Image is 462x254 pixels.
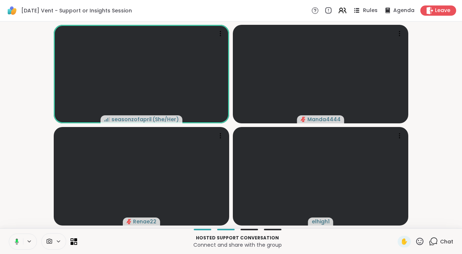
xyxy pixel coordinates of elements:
[82,235,393,241] p: Hosted support conversation
[440,238,453,245] span: Chat
[312,218,330,225] span: elhigh1
[126,219,132,224] span: audio-muted
[133,218,156,225] span: Renae22
[393,7,414,14] span: Agenda
[21,7,132,14] span: [DATE] Vent - Support or Insights Session
[6,4,18,17] img: ShareWell Logomark
[363,7,378,15] span: Rules
[435,7,450,14] span: Leave
[111,116,152,123] span: seasonzofapril
[401,237,408,246] span: ✋
[301,117,306,122] span: audio-muted
[82,241,393,249] p: Connect and share with the group
[152,116,179,123] span: ( She/Her )
[307,116,341,123] span: Manda4444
